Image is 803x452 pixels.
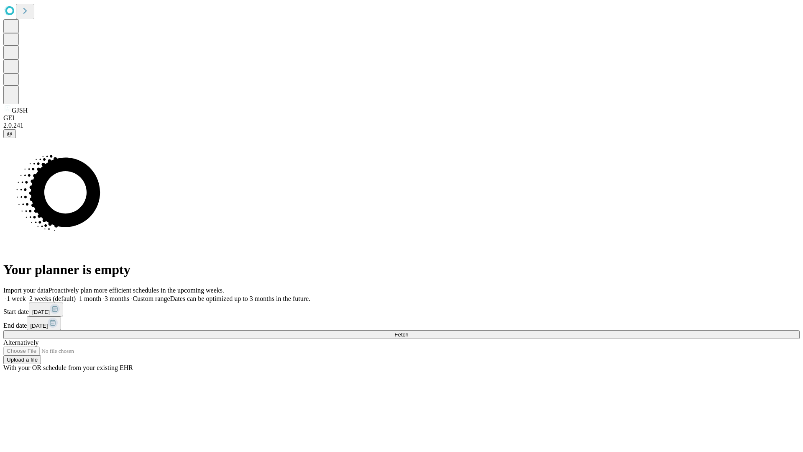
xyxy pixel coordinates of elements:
button: [DATE] [29,303,63,316]
span: Proactively plan more efficient schedules in the upcoming weeks. [49,287,224,294]
span: 3 months [105,295,129,302]
div: GEI [3,114,800,122]
span: 2 weeks (default) [29,295,76,302]
div: End date [3,316,800,330]
span: GJSH [12,107,28,114]
span: Custom range [133,295,170,302]
button: @ [3,129,16,138]
div: Start date [3,303,800,316]
span: Alternatively [3,339,38,346]
span: [DATE] [32,309,50,315]
span: 1 week [7,295,26,302]
span: Import your data [3,287,49,294]
span: 1 month [79,295,101,302]
h1: Your planner is empty [3,262,800,277]
button: Fetch [3,330,800,339]
button: Upload a file [3,355,41,364]
button: [DATE] [27,316,61,330]
span: With your OR schedule from your existing EHR [3,364,133,371]
span: [DATE] [30,323,48,329]
span: @ [7,131,13,137]
span: Fetch [394,331,408,338]
span: Dates can be optimized up to 3 months in the future. [170,295,310,302]
div: 2.0.241 [3,122,800,129]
